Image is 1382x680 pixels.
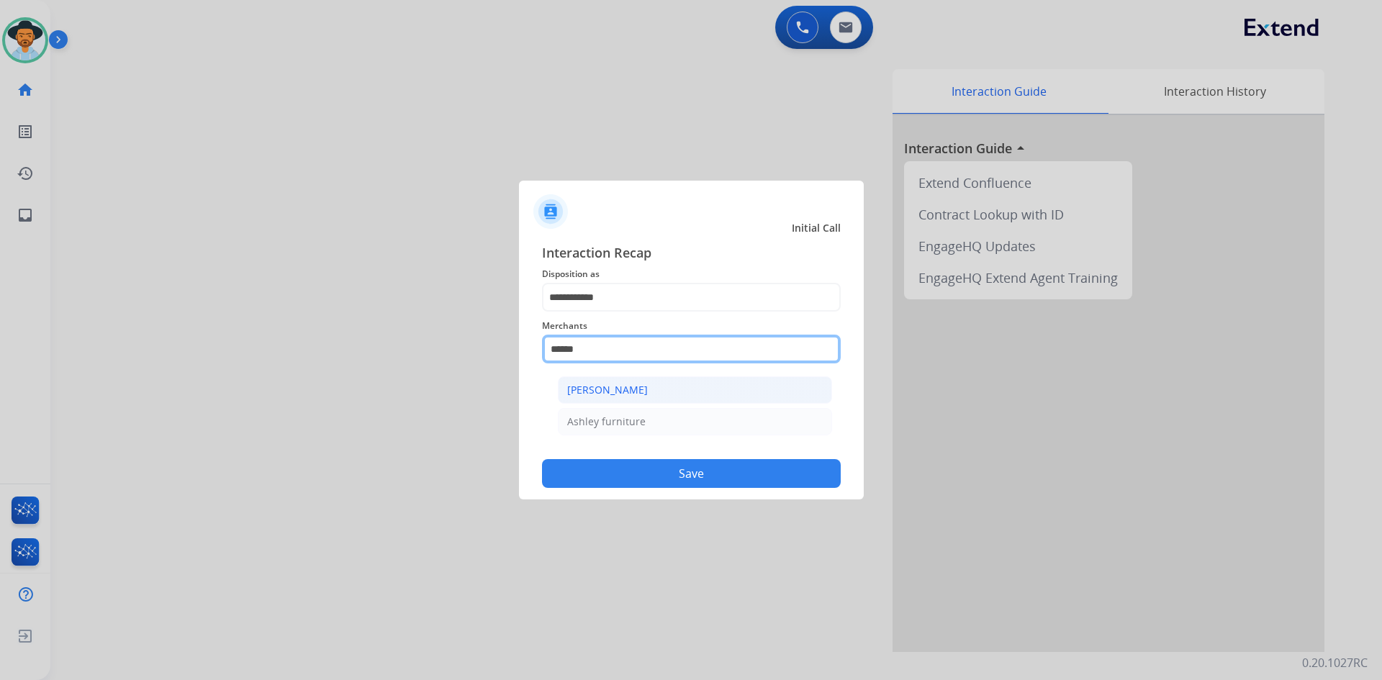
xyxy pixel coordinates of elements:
div: [PERSON_NAME] [567,383,648,397]
span: Interaction Recap [542,242,841,266]
p: 0.20.1027RC [1302,654,1368,671]
img: contactIcon [533,194,568,229]
span: Initial Call [792,221,841,235]
span: Merchants [542,317,841,335]
div: Ashley furniture [567,414,646,429]
button: Save [542,459,841,488]
span: Disposition as [542,266,841,283]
